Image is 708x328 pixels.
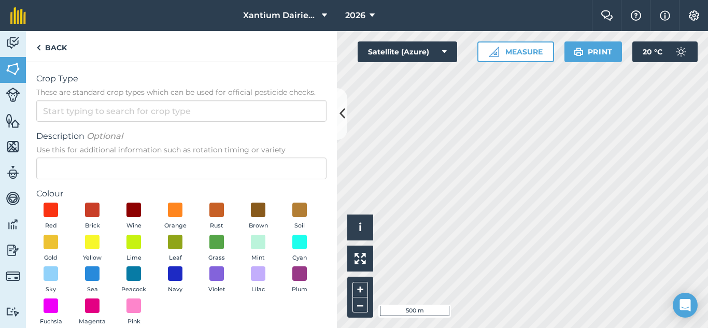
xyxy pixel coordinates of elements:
[36,188,327,200] label: Colour
[79,317,106,326] span: Magenta
[632,41,698,62] button: 20 °C
[6,165,20,180] img: svg+xml;base64,PD94bWwgdmVyc2lvbj0iMS4wIiBlbmNvZGluZz0idXRmLTgiPz4KPCEtLSBHZW5lcmF0b3I6IEFkb2JlIE...
[630,10,642,21] img: A question mark icon
[489,47,499,57] img: Ruler icon
[78,235,107,263] button: Yellow
[688,10,700,21] img: A cog icon
[36,100,327,122] input: Start typing to search for crop type
[6,217,20,232] img: svg+xml;base64,PD94bWwgdmVyc2lvbj0iMS4wIiBlbmNvZGluZz0idXRmLTgiPz4KPCEtLSBHZW5lcmF0b3I6IEFkb2JlIE...
[119,266,148,294] button: Peacock
[36,266,65,294] button: Sky
[477,41,554,62] button: Measure
[355,253,366,264] img: Four arrows, one pointing top left, one top right, one bottom right and the last bottom left
[46,285,56,294] span: Sky
[251,285,265,294] span: Lilac
[36,41,41,54] img: svg+xml;base64,PHN2ZyB4bWxucz0iaHR0cDovL3d3dy53My5vcmcvMjAwMC9zdmciIHdpZHRoPSI5IiBoZWlnaHQ9IjI0Ii...
[244,203,273,231] button: Brown
[660,9,670,22] img: svg+xml;base64,PHN2ZyB4bWxucz0iaHR0cDovL3d3dy53My5vcmcvMjAwMC9zdmciIHdpZHRoPSIxNyIgaGVpZ2h0PSIxNy...
[161,203,190,231] button: Orange
[601,10,613,21] img: Two speech bubbles overlapping with the left bubble in the forefront
[202,266,231,294] button: Violet
[292,285,307,294] span: Plum
[673,293,698,318] div: Open Intercom Messenger
[243,9,318,22] span: Xantium Dairies [GEOGRAPHIC_DATA]
[36,130,327,142] span: Description
[6,139,20,154] img: svg+xml;base64,PHN2ZyB4bWxucz0iaHR0cDovL3d3dy53My5vcmcvMjAwMC9zdmciIHdpZHRoPSI1NiIgaGVpZ2h0PSI2MC...
[251,253,265,263] span: Mint
[345,9,365,22] span: 2026
[6,61,20,77] img: svg+xml;base64,PHN2ZyB4bWxucz0iaHR0cDovL3d3dy53My5vcmcvMjAwMC9zdmciIHdpZHRoPSI1NiIgaGVpZ2h0PSI2MC...
[119,203,148,231] button: Wine
[36,87,327,97] span: These are standard crop types which can be used for official pesticide checks.
[36,203,65,231] button: Red
[45,221,57,231] span: Red
[285,235,314,263] button: Cyan
[169,253,182,263] span: Leaf
[292,253,307,263] span: Cyan
[249,221,268,231] span: Brown
[87,131,123,141] em: Optional
[285,203,314,231] button: Soil
[126,221,141,231] span: Wine
[119,298,148,326] button: Pink
[78,298,107,326] button: Magenta
[358,41,457,62] button: Satellite (Azure)
[6,35,20,51] img: svg+xml;base64,PD94bWwgdmVyc2lvbj0iMS4wIiBlbmNvZGluZz0idXRmLTgiPz4KPCEtLSBHZW5lcmF0b3I6IEFkb2JlIE...
[36,73,327,85] span: Crop Type
[78,266,107,294] button: Sea
[574,46,584,58] img: svg+xml;base64,PHN2ZyB4bWxucz0iaHR0cDovL3d3dy53My5vcmcvMjAwMC9zdmciIHdpZHRoPSIxOSIgaGVpZ2h0PSIyNC...
[168,285,182,294] span: Navy
[119,235,148,263] button: Lime
[564,41,622,62] button: Print
[244,235,273,263] button: Mint
[294,221,305,231] span: Soil
[36,298,65,326] button: Fuchsia
[208,285,225,294] span: Violet
[6,243,20,258] img: svg+xml;base64,PD94bWwgdmVyc2lvbj0iMS4wIiBlbmNvZGluZz0idXRmLTgiPz4KPCEtLSBHZW5lcmF0b3I6IEFkb2JlIE...
[6,88,20,102] img: svg+xml;base64,PD94bWwgdmVyc2lvbj0iMS4wIiBlbmNvZGluZz0idXRmLTgiPz4KPCEtLSBHZW5lcmF0b3I6IEFkb2JlIE...
[347,215,373,240] button: i
[359,221,362,234] span: i
[6,191,20,206] img: svg+xml;base64,PD94bWwgdmVyc2lvbj0iMS4wIiBlbmNvZGluZz0idXRmLTgiPz4KPCEtLSBHZW5lcmF0b3I6IEFkb2JlIE...
[87,285,98,294] span: Sea
[128,317,140,326] span: Pink
[10,7,26,24] img: fieldmargin Logo
[78,203,107,231] button: Brick
[671,41,691,62] img: svg+xml;base64,PD94bWwgdmVyc2lvbj0iMS4wIiBlbmNvZGluZz0idXRmLTgiPz4KPCEtLSBHZW5lcmF0b3I6IEFkb2JlIE...
[36,235,65,263] button: Gold
[244,266,273,294] button: Lilac
[121,285,146,294] span: Peacock
[40,317,62,326] span: Fuchsia
[352,297,368,312] button: –
[44,253,58,263] span: Gold
[208,253,225,263] span: Grass
[26,31,77,62] a: Back
[83,253,102,263] span: Yellow
[161,266,190,294] button: Navy
[285,266,314,294] button: Plum
[202,203,231,231] button: Rust
[202,235,231,263] button: Grass
[161,235,190,263] button: Leaf
[352,282,368,297] button: +
[85,221,100,231] span: Brick
[164,221,187,231] span: Orange
[126,253,141,263] span: Lime
[643,41,662,62] span: 20 ° C
[6,269,20,283] img: svg+xml;base64,PD94bWwgdmVyc2lvbj0iMS4wIiBlbmNvZGluZz0idXRmLTgiPz4KPCEtLSBHZW5lcmF0b3I6IEFkb2JlIE...
[6,113,20,129] img: svg+xml;base64,PHN2ZyB4bWxucz0iaHR0cDovL3d3dy53My5vcmcvMjAwMC9zdmciIHdpZHRoPSI1NiIgaGVpZ2h0PSI2MC...
[36,145,327,155] span: Use this for additional information such as rotation timing or variety
[210,221,223,231] span: Rust
[6,307,20,317] img: svg+xml;base64,PD94bWwgdmVyc2lvbj0iMS4wIiBlbmNvZGluZz0idXRmLTgiPz4KPCEtLSBHZW5lcmF0b3I6IEFkb2JlIE...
